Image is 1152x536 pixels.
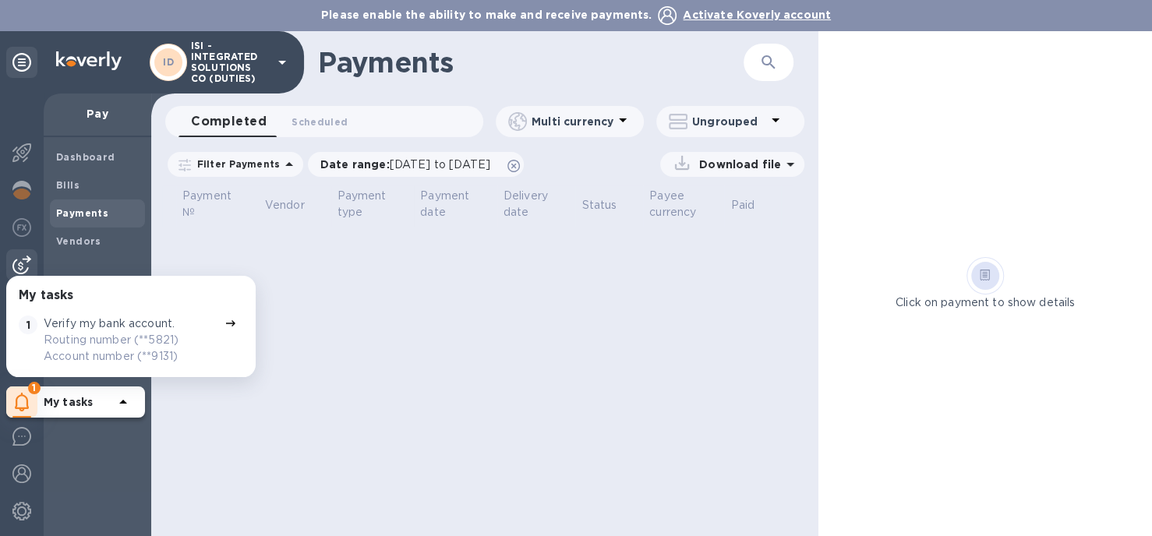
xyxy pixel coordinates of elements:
[337,188,388,220] p: Payment type
[581,197,617,213] p: Status
[19,316,37,334] span: 1
[320,157,498,172] p: Date range :
[318,46,698,79] h1: Payments
[44,396,93,408] b: My tasks
[504,188,549,220] p: Delivery date
[56,207,108,219] b: Payments
[896,294,1075,311] p: Click on payment to show details
[163,56,174,68] b: ID
[321,9,831,21] b: Please enable the ability to make and receive payments.
[44,332,218,365] p: Routing number (**5821) Account number (**9131)
[265,197,325,213] span: Vendor
[56,151,115,163] b: Dashboard
[683,9,831,21] span: Activate Koverly account
[649,188,718,220] span: Payee currency
[532,114,613,129] p: Multi currency
[692,114,766,129] p: Ungrouped
[265,197,305,213] p: Vendor
[56,51,122,70] img: Logo
[308,152,524,177] div: Date range:[DATE] to [DATE]
[191,157,280,171] p: Filter Payments
[56,235,101,247] b: Vendors
[56,179,80,191] b: Bills
[649,188,698,220] p: Payee currency
[420,188,491,220] span: Payment date
[182,188,253,220] span: Payment №
[337,188,408,220] span: Payment type
[730,197,754,213] p: Paid
[44,316,175,332] p: Verify my bank account.
[504,188,570,220] span: Delivery date
[191,111,267,132] span: Completed
[420,188,471,220] p: Payment date
[730,197,775,213] span: Paid
[12,218,31,237] img: Foreign exchange
[390,158,490,171] span: [DATE] to [DATE]
[191,41,269,84] p: ISI - INTEGRATED SOLUTIONS CO (DUTIES)
[6,47,37,78] div: Unpin categories
[182,188,232,220] p: Payment №
[292,114,348,130] span: Scheduled
[19,288,73,303] h3: My tasks
[581,197,637,213] span: Status
[693,157,781,172] p: Download file
[56,106,139,122] p: Pay
[28,382,41,394] span: 1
